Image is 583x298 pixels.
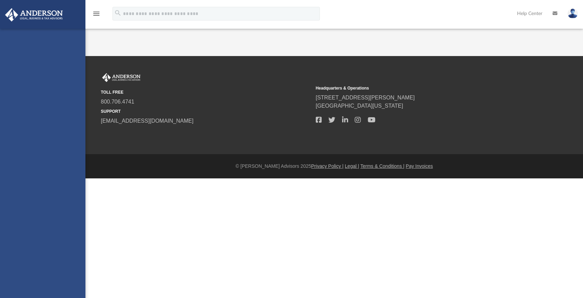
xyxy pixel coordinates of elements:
a: Pay Invoices [406,163,433,169]
small: TOLL FREE [101,89,311,95]
a: menu [92,13,100,18]
a: [STREET_ADDRESS][PERSON_NAME] [316,95,415,100]
small: SUPPORT [101,108,311,114]
small: Headquarters & Operations [316,85,526,91]
i: search [114,9,122,17]
img: Anderson Advisors Platinum Portal [101,73,142,82]
i: menu [92,10,100,18]
a: Terms & Conditions | [361,163,405,169]
a: [GEOGRAPHIC_DATA][US_STATE] [316,103,403,109]
div: © [PERSON_NAME] Advisors 2025 [85,163,583,170]
img: User Pic [568,9,578,18]
a: Privacy Policy | [311,163,344,169]
a: 800.706.4741 [101,99,134,105]
img: Anderson Advisors Platinum Portal [3,8,65,22]
a: Legal | [345,163,359,169]
a: [EMAIL_ADDRESS][DOMAIN_NAME] [101,118,193,124]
